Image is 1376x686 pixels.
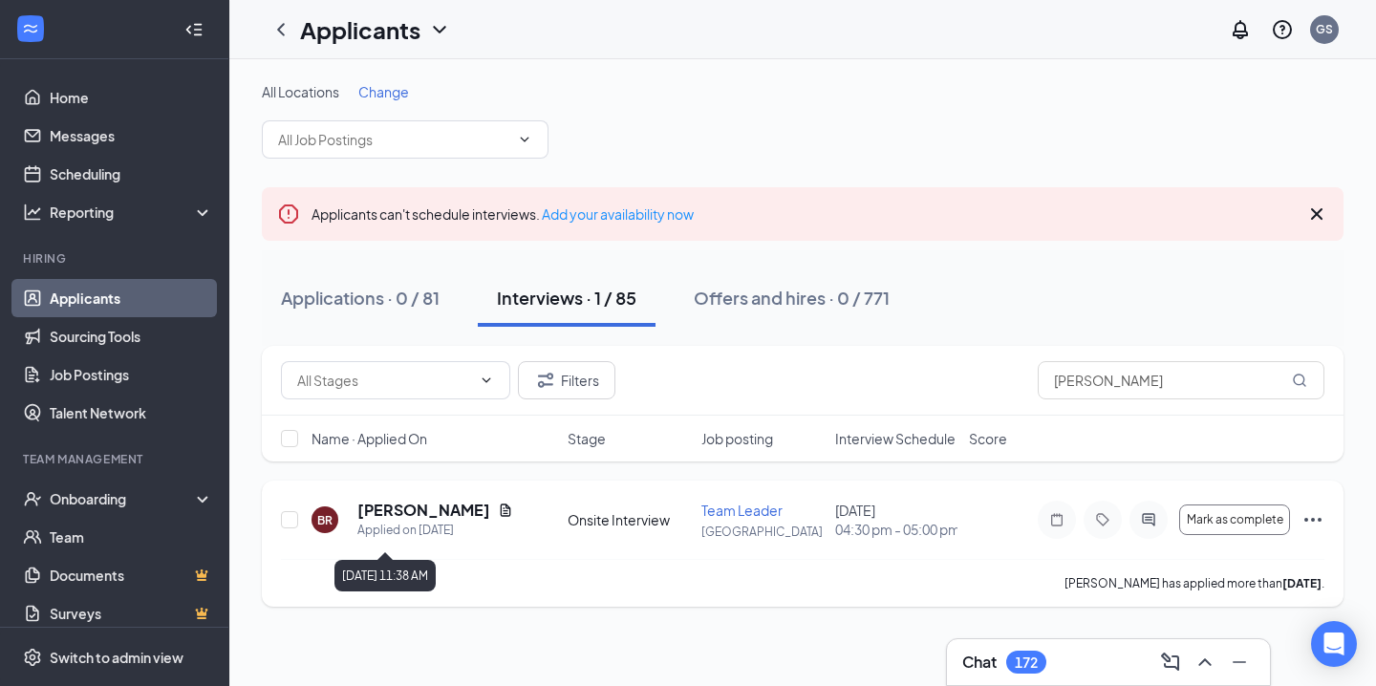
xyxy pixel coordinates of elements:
svg: Cross [1305,203,1328,225]
div: Onboarding [50,489,197,508]
div: 172 [1015,654,1038,671]
span: Team Leader [701,502,783,519]
svg: Filter [534,369,557,392]
a: Applicants [50,279,213,317]
div: [DATE] [835,501,957,539]
svg: Minimize [1228,651,1251,674]
button: Mark as complete [1179,504,1290,535]
svg: Ellipses [1301,508,1324,531]
div: Switch to admin view [50,648,183,667]
span: 04:30 pm - 05:00 pm [835,520,957,539]
span: Stage [568,429,606,448]
span: All Locations [262,83,339,100]
a: Job Postings [50,355,213,394]
svg: Settings [23,648,42,667]
b: [DATE] [1282,576,1322,590]
span: Change [358,83,409,100]
div: Offers and hires · 0 / 771 [694,286,890,310]
button: Minimize [1224,647,1255,677]
svg: Notifications [1229,18,1252,41]
svg: WorkstreamLogo [21,19,40,38]
span: Score [969,429,1007,448]
input: All Stages [297,370,471,391]
a: DocumentsCrown [50,556,213,594]
h1: Applicants [300,13,420,46]
a: Team [50,518,213,556]
svg: ComposeMessage [1159,651,1182,674]
div: [DATE] 11:38 AM [334,560,436,591]
svg: Error [277,203,300,225]
svg: ChevronLeft [269,18,292,41]
svg: QuestionInfo [1271,18,1294,41]
svg: UserCheck [23,489,42,508]
h3: Chat [962,652,997,673]
div: GS [1316,21,1333,37]
div: Interviews · 1 / 85 [497,286,636,310]
svg: MagnifyingGlass [1292,373,1307,388]
div: Applied on [DATE] [357,521,513,540]
button: Filter Filters [518,361,615,399]
svg: Note [1045,512,1068,527]
svg: Analysis [23,203,42,222]
h5: [PERSON_NAME] [357,500,490,521]
div: Reporting [50,203,214,222]
svg: Tag [1091,512,1114,527]
input: Search in interviews [1038,361,1324,399]
span: Interview Schedule [835,429,956,448]
div: BR [317,512,333,528]
input: All Job Postings [278,129,509,150]
span: Name · Applied On [312,429,427,448]
svg: Document [498,503,513,518]
span: Applicants can't schedule interviews. [312,205,694,223]
a: SurveysCrown [50,594,213,632]
div: Hiring [23,250,209,267]
button: ComposeMessage [1155,647,1186,677]
div: Open Intercom Messenger [1311,621,1357,667]
div: Team Management [23,451,209,467]
p: [GEOGRAPHIC_DATA] [701,524,824,540]
p: [PERSON_NAME] has applied more than . [1064,575,1324,591]
span: Mark as complete [1187,513,1283,526]
svg: ChevronDown [479,373,494,388]
span: Job posting [701,429,773,448]
svg: Collapse [184,20,204,39]
svg: ChevronDown [517,132,532,147]
button: ChevronUp [1190,647,1220,677]
svg: ChevronUp [1193,651,1216,674]
svg: ActiveChat [1137,512,1160,527]
div: Onsite Interview [568,510,690,529]
a: Scheduling [50,155,213,193]
a: Home [50,78,213,117]
a: Talent Network [50,394,213,432]
a: Messages [50,117,213,155]
div: Applications · 0 / 81 [281,286,440,310]
a: Add your availability now [542,205,694,223]
a: Sourcing Tools [50,317,213,355]
svg: ChevronDown [428,18,451,41]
